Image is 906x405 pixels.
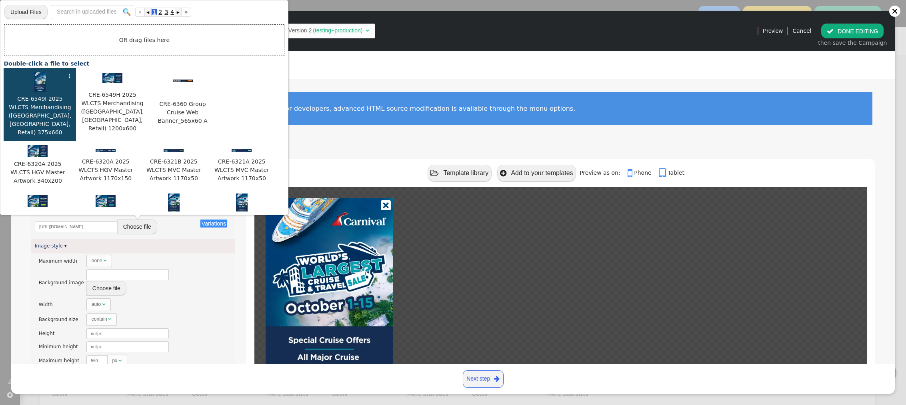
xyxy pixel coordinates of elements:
span: CRE-6549I 2025 WLCTS Merchandising ([GEOGRAPHIC_DATA], [GEOGRAPHIC_DATA], Retail) 375x660 [8,94,72,137]
input: Search in uploaded files [51,5,133,19]
a: Next step [463,370,504,388]
span: Preview as on: [580,170,626,176]
span: CRE-6360 Group Cruise Web Banner_565x60 A [153,100,213,126]
a: « [135,8,145,17]
div: ⋮ [66,72,72,80]
span:  [494,374,500,384]
span: 4 [169,9,175,15]
span: Background size [39,317,78,322]
span:  [430,170,439,177]
img: 9a779fe475505309-th.jpeg [96,195,116,207]
span:  [119,358,122,363]
a: Image style ▾ [35,243,67,249]
span:  [500,170,506,177]
button: Choose file [117,219,157,234]
span: Maximum height [39,358,79,363]
a: Cancel [792,28,811,34]
span: CRE-6321B 2025 WLCTS MVC Master Artwork 1170x50 [144,157,204,183]
img: 7f2b95e6e582dad4-th.jpeg [164,149,184,152]
span:  [102,302,106,307]
span: CRE-6320A 2025 WLCTS HGV Master Artwork 340x200 [8,160,68,186]
span: Preview [763,27,783,35]
span:  [108,317,112,321]
td: (testing+production) [312,26,364,35]
a: ▸ [175,8,181,17]
button: Choose file [86,281,126,295]
span: 3 [163,9,169,15]
span: CRE-6320A 2025 WLCTS HGV Master Artwork 1170x150 [76,157,136,183]
div: Double-click a file to select [4,60,284,68]
span: Minimum height [39,344,78,349]
img: ed72f126fb4a6e66-th.jpeg [236,194,248,213]
a: » [181,8,191,17]
span: Maximum width [39,258,77,264]
button: Variations [200,219,227,227]
img: icon_search.png [123,8,130,16]
img: 24defa707ddd5c47-th.jpeg [232,149,252,152]
img: c411dd2fdeecc767-th.jpeg [173,80,193,82]
span: Background image [39,280,84,285]
span:  [827,28,834,34]
span:  [366,28,369,33]
span: CRE-6321A 2025 WLCTS MVC Master Artwork 1170x50 [212,157,272,183]
div: auto [92,301,101,308]
div: contain [92,315,107,323]
div: To edit an element, simply click on it to access its customization options. For developers, advan... [46,105,860,112]
span: Height [39,331,55,336]
img: c96a34a907e90d0f-th.jpeg [102,73,122,83]
div: none [92,257,102,264]
span: 1 [152,9,158,15]
span: CRE-6549H 2025 WLCTS Merchandising ([GEOGRAPHIC_DATA], [GEOGRAPHIC_DATA], Retail) 1200x600 [80,90,144,133]
a: ◂ [145,8,151,17]
td: OR drag files here [4,24,284,56]
span:  [659,168,668,179]
span:  [628,168,634,179]
button: Add to your templates [497,165,576,181]
img: 304356c3a8214929-th.jpeg [34,72,46,92]
img: d14cce435587d198-th.jpeg [28,145,48,157]
img: 9ccc85f6860fc55f-th.jpeg [168,194,180,213]
img: c866bbf29ad52509-th.jpeg [96,149,116,152]
a: Phone [628,170,657,176]
div: then save the Campaign [818,39,887,47]
a: Preview [763,24,783,38]
a: Tablet [659,170,684,176]
img: 5f97b75af0141f42-th.jpeg [28,195,48,207]
td: Version 2 [288,26,312,35]
span:  [104,258,107,263]
span: Width [39,302,53,307]
div: px [112,357,118,364]
button: Template library [428,165,492,181]
button: DONE EDITING [821,24,884,38]
span: 2 [157,9,163,15]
